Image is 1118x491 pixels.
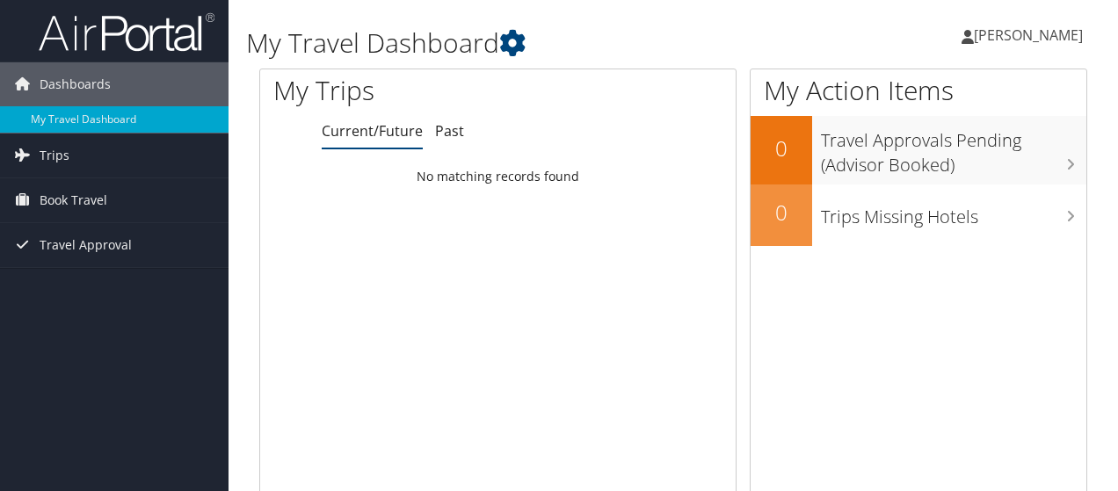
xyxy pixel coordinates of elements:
[962,9,1100,61] a: [PERSON_NAME]
[751,198,812,227] h2: 0
[39,11,214,53] img: airportal-logo.png
[751,116,1086,184] a: 0Travel Approvals Pending (Advisor Booked)
[821,196,1086,229] h3: Trips Missing Hotels
[273,72,525,109] h1: My Trips
[40,223,132,267] span: Travel Approval
[260,161,736,192] td: No matching records found
[751,134,812,163] h2: 0
[821,119,1086,177] h3: Travel Approvals Pending (Advisor Booked)
[40,134,69,177] span: Trips
[751,72,1086,109] h1: My Action Items
[974,25,1083,45] span: [PERSON_NAME]
[246,25,816,61] h1: My Travel Dashboard
[435,121,464,141] a: Past
[322,121,423,141] a: Current/Future
[40,178,107,222] span: Book Travel
[751,184,1086,246] a: 0Trips Missing Hotels
[40,62,111,106] span: Dashboards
